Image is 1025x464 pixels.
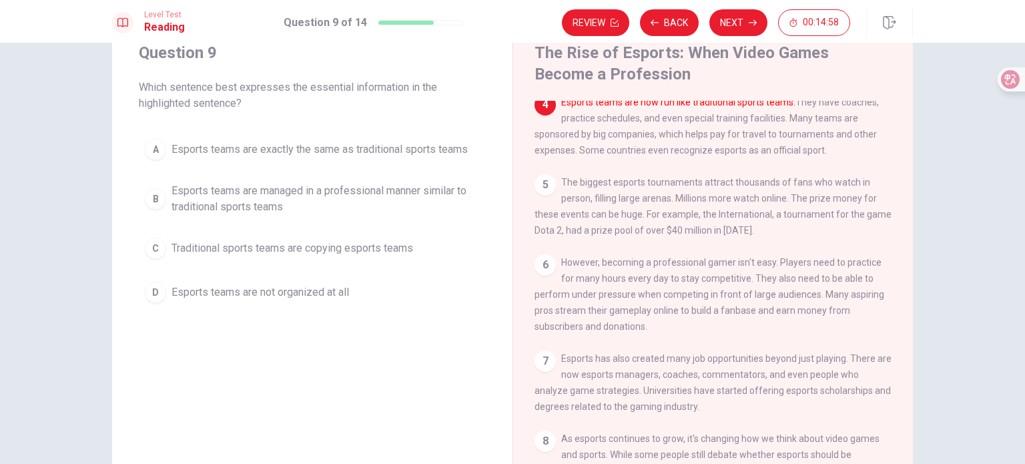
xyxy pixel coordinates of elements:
div: 4 [535,94,556,115]
div: C [145,238,166,259]
span: The biggest esports tournaments attract thousands of fans who watch in person, filling large aren... [535,177,892,236]
img: tab_keywords_by_traffic_grey.svg [136,79,147,89]
button: Back [640,9,699,36]
img: tab_domain_overview_orange.svg [54,79,65,89]
span: However, becoming a professional gamer isn't easy. Players need to practice for many hours every ... [535,257,884,332]
div: v 4.0.25 [37,21,65,32]
span: Level Test [144,10,185,19]
span: Esports teams are managed in a professional manner similar to traditional sports teams [172,183,480,215]
div: A [145,139,166,160]
span: Esports teams are not organized at all [172,284,349,300]
button: CTraditional sports teams are copying esports teams [139,232,486,265]
div: 8 [535,431,556,452]
button: 00:14:58 [778,9,850,36]
div: 关键词（按流量） [151,80,220,89]
img: website_grey.svg [21,35,32,47]
button: BEsports teams are managed in a professional manner similar to traditional sports teams [139,177,486,221]
img: logo_orange.svg [21,21,32,32]
div: 7 [535,351,556,372]
h4: The Rise of Esports: When Video Games Become a Profession [535,42,888,85]
span: Traditional sports teams are copying esports teams [172,240,413,256]
h4: Question 9 [139,42,486,63]
div: B [145,188,166,210]
span: Esports has also created many job opportunities beyond just playing. There are now esports manage... [535,353,892,412]
button: Review [562,9,629,36]
div: 域名概述 [69,80,103,89]
div: 6 [535,254,556,276]
span: 00:14:58 [803,17,839,28]
button: AEsports teams are exactly the same as traditional sports teams [139,133,486,166]
button: Next [709,9,767,36]
h1: Question 9 of 14 [284,15,367,31]
h1: Reading [144,19,185,35]
div: D [145,282,166,303]
span: Which sentence best expresses the essential information in the highlighted sentence? [139,79,486,111]
div: 域名: [DOMAIN_NAME] [35,35,135,47]
font: Esports teams are now run like traditional sports teams. [561,97,795,107]
button: DEsports teams are not organized at all [139,276,486,309]
div: 5 [535,174,556,196]
span: Esports teams are exactly the same as traditional sports teams [172,142,468,158]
